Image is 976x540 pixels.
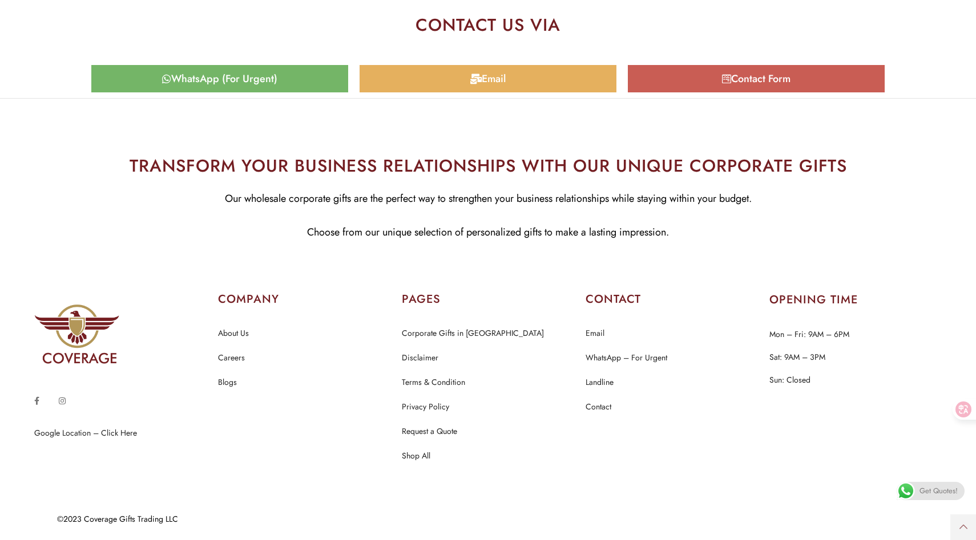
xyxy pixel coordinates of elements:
[586,375,614,390] a: Landline
[402,449,430,464] a: Shop All
[628,65,885,92] a: Contact Form
[34,427,137,439] a: Google Location – Click Here
[769,294,942,306] h2: OPENING TIME
[586,351,667,366] a: WhatsApp – For Urgent
[586,326,604,341] a: Email
[586,400,611,415] a: Contact
[218,375,237,390] a: Blogs
[360,65,616,92] a: Email
[9,153,967,178] h2: TRANSFORM YOUR BUSINESS RELATIONSHIPS WITH OUR UNIQUE CORPORATE GIFTS
[402,326,544,341] a: Corporate Gifts in [GEOGRAPHIC_DATA]
[402,291,574,307] h2: PAGES
[9,190,967,208] p: Our wholesale corporate gifts are the perfect way to strengthen your business relationships while...
[482,74,506,84] span: Email
[9,224,967,241] p: Choose from our unique selection of personalized gifts to make a lasting impression.
[402,375,465,390] a: Terms & Condition
[218,326,249,341] a: About Us
[86,17,890,34] h2: CONTACT US VIA
[91,65,348,92] a: WhatsApp (For Urgent)
[769,323,942,391] p: Mon – Fri: 9AM – 6PM Sat: 9AM – 3PM Sun: Closed
[218,351,245,366] a: Careers
[402,351,438,366] a: Disclaimer
[919,482,958,500] span: Get Quotes!
[731,74,791,84] span: Contact Form
[218,291,390,307] h2: COMPANY
[586,291,758,307] h2: CONTACT
[402,400,449,415] a: Privacy Policy
[171,74,277,84] span: WhatsApp (For Urgent)
[402,424,457,439] a: Request a Quote
[57,515,902,523] div: ©2023 Coverage Gifts Trading LLC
